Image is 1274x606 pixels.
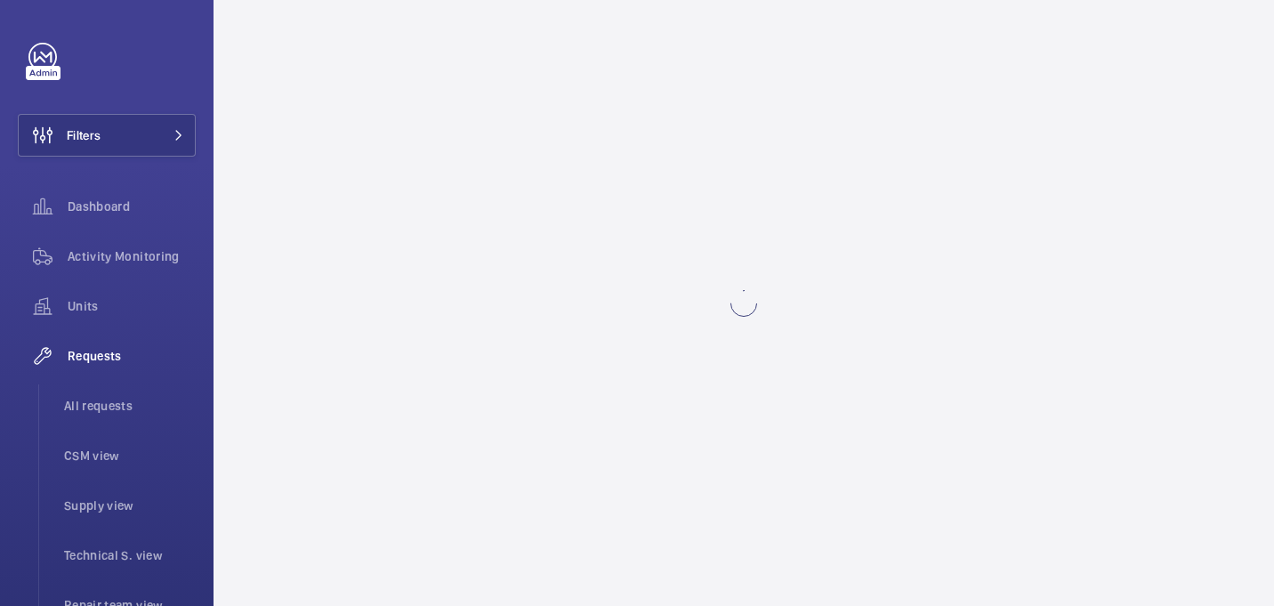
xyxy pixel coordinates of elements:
[64,497,196,514] span: Supply view
[68,247,196,265] span: Activity Monitoring
[18,114,196,157] button: Filters
[68,297,196,315] span: Units
[68,347,196,365] span: Requests
[68,198,196,215] span: Dashboard
[64,546,196,564] span: Technical S. view
[64,397,196,415] span: All requests
[67,126,101,144] span: Filters
[64,447,196,465] span: CSM view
